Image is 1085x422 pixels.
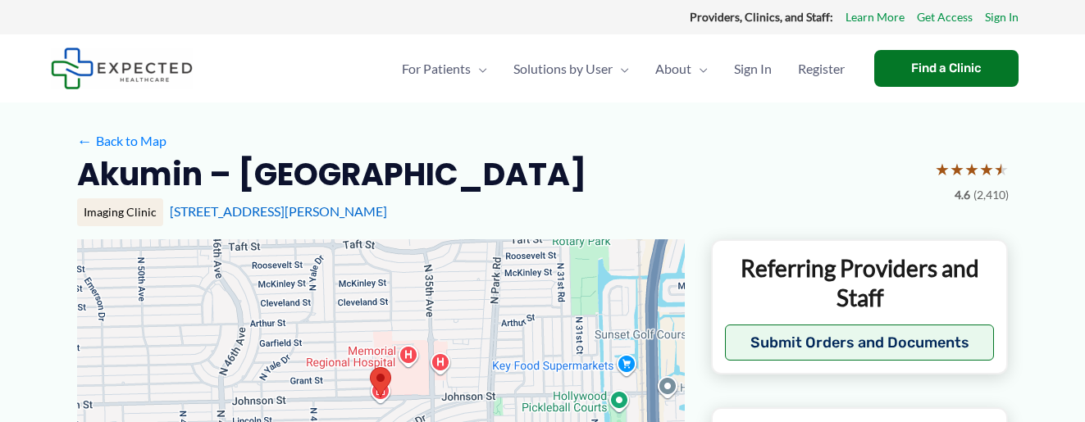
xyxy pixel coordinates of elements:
span: Menu Toggle [471,40,487,98]
img: Expected Healthcare Logo - side, dark font, small [51,48,193,89]
a: AboutMenu Toggle [642,40,721,98]
span: Menu Toggle [613,40,629,98]
a: ←Back to Map [77,129,166,153]
span: Sign In [734,40,772,98]
strong: Providers, Clinics, and Staff: [690,10,833,24]
span: Register [798,40,845,98]
span: ★ [964,154,979,184]
h2: Akumin – [GEOGRAPHIC_DATA] [77,154,586,194]
span: (2,410) [973,184,1009,206]
a: Sign In [985,7,1019,28]
span: About [655,40,691,98]
span: ★ [935,154,950,184]
span: ★ [994,154,1009,184]
a: Sign In [721,40,785,98]
span: ★ [979,154,994,184]
a: Find a Clinic [874,50,1019,87]
a: Learn More [846,7,905,28]
span: For Patients [402,40,471,98]
span: 4.6 [955,184,970,206]
span: Menu Toggle [691,40,708,98]
span: ★ [950,154,964,184]
a: Solutions by UserMenu Toggle [500,40,642,98]
a: [STREET_ADDRESS][PERSON_NAME] [170,203,387,219]
a: Register [785,40,858,98]
p: Referring Providers and Staff [725,253,995,313]
button: Submit Orders and Documents [725,324,995,361]
a: For PatientsMenu Toggle [389,40,500,98]
span: Solutions by User [513,40,613,98]
div: Imaging Clinic [77,198,163,226]
nav: Primary Site Navigation [389,40,858,98]
span: ← [77,133,93,148]
a: Get Access [917,7,973,28]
